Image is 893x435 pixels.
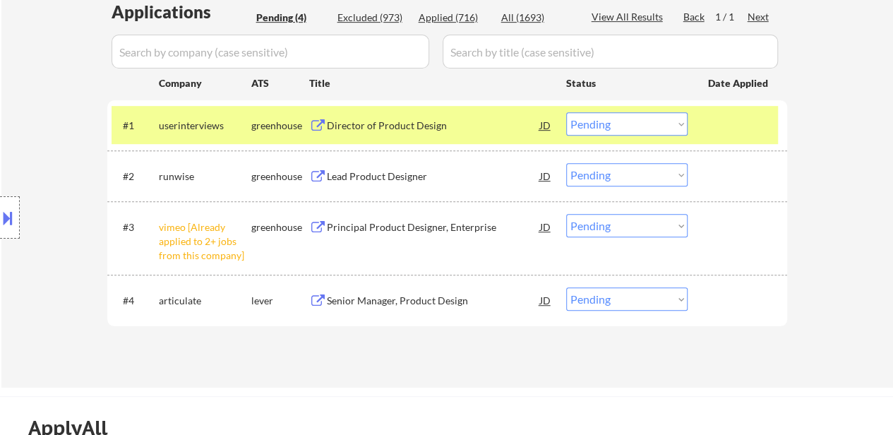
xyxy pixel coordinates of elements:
div: lever [251,294,309,308]
div: greenhouse [251,169,309,184]
input: Search by title (case sensitive) [443,35,778,68]
div: greenhouse [251,119,309,133]
div: Next [748,10,770,24]
div: Status [566,70,688,95]
div: Lead Product Designer [327,169,540,184]
div: greenhouse [251,220,309,234]
div: JD [539,112,553,138]
div: View All Results [592,10,667,24]
div: JD [539,163,553,189]
div: JD [539,214,553,239]
div: JD [539,287,553,313]
div: Company [159,76,251,90]
div: Senior Manager, Product Design [327,294,540,308]
div: Back [683,10,706,24]
div: Title [309,76,553,90]
div: Pending (4) [256,11,327,25]
div: 1 / 1 [715,10,748,24]
div: All (1693) [501,11,572,25]
div: Applied (716) [419,11,489,25]
div: ATS [251,76,309,90]
div: Date Applied [708,76,770,90]
input: Search by company (case sensitive) [112,35,429,68]
div: Excluded (973) [337,11,408,25]
div: Director of Product Design [327,119,540,133]
div: Principal Product Designer, Enterprise [327,220,540,234]
div: Applications [112,4,251,20]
